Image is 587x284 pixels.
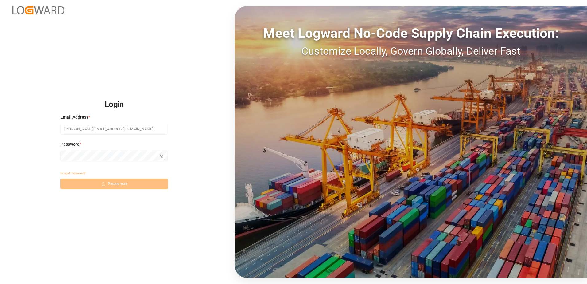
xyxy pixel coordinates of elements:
span: Password [60,141,80,148]
div: Meet Logward No-Code Supply Chain Execution: [235,23,587,43]
h2: Login [60,95,168,114]
div: Customize Locally, Govern Globally, Deliver Fast [235,43,587,59]
input: Enter your email [60,124,168,135]
span: Email Address [60,114,88,120]
img: Logward_new_orange.png [12,6,64,14]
